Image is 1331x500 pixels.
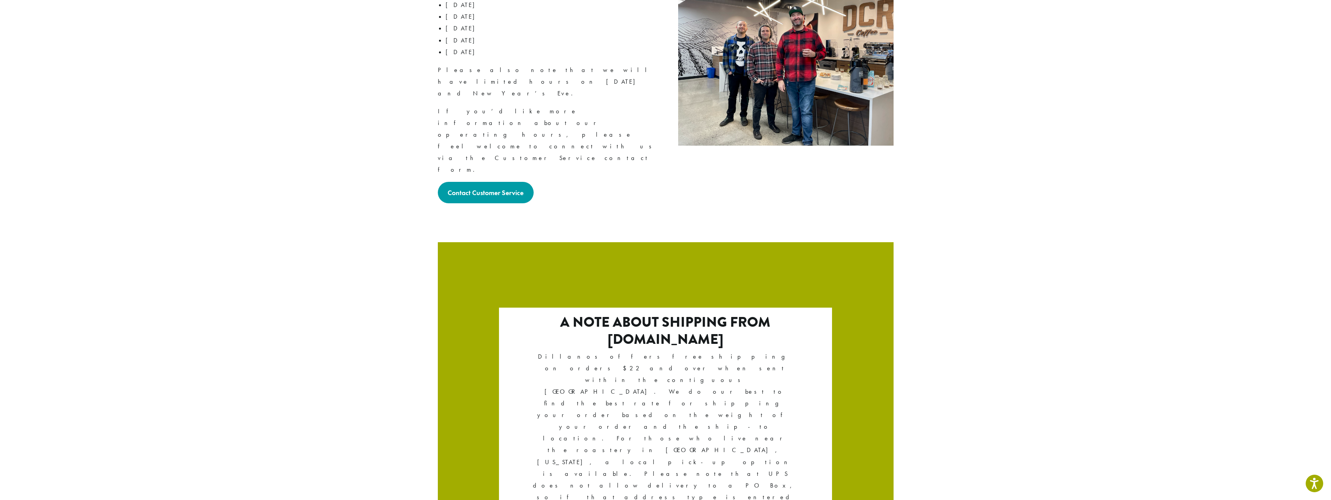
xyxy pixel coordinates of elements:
[438,182,534,203] a: Contact Customer Service
[438,64,659,99] p: Please also note that we will have limited hours on [DATE] and New Year’s Eve.
[446,23,659,34] li: [DATE]
[448,188,524,197] strong: Contact Customer Service
[532,314,799,347] h2: A note about shipping from [DOMAIN_NAME]
[446,11,659,23] li: [DATE]
[438,106,659,176] p: If you’d like more information about our operating hours, please feel welcome to connect with us ...
[446,35,659,46] li: [DATE]
[446,46,659,58] li: [DATE]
